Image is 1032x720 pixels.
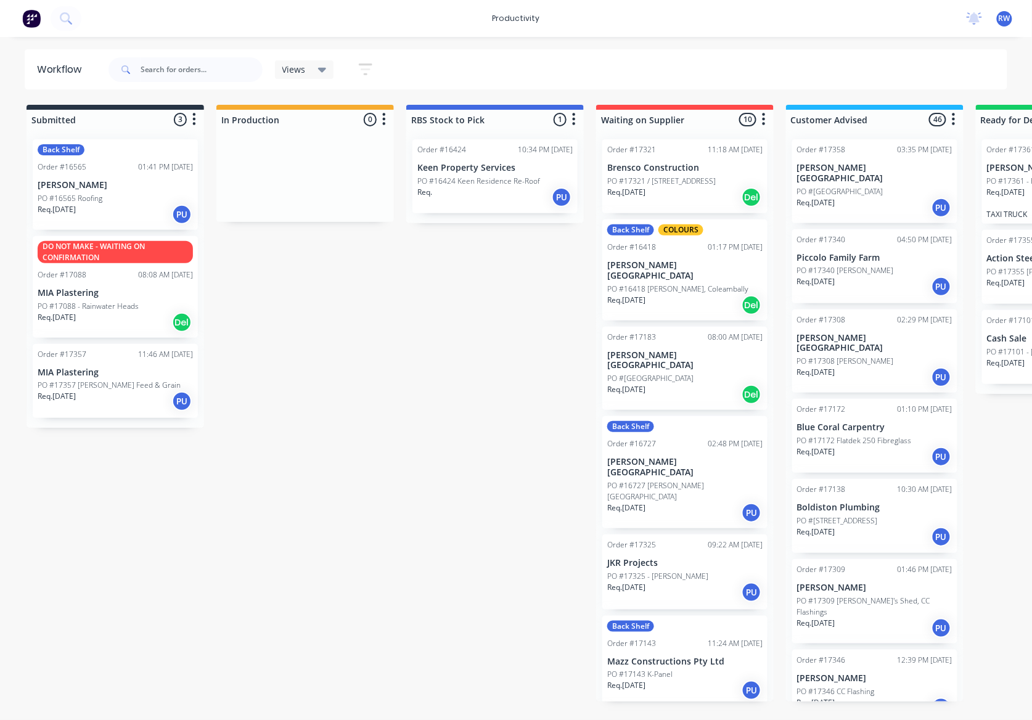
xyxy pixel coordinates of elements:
[417,144,466,155] div: Order #16424
[708,539,763,550] div: 09:22 AM [DATE]
[797,163,952,184] p: [PERSON_NAME][GEOGRAPHIC_DATA]
[602,219,768,321] div: Back ShelfCOLOURSOrder #1641801:17 PM [DATE][PERSON_NAME][GEOGRAPHIC_DATA]PO #16418 [PERSON_NAME]...
[932,618,951,638] div: PU
[797,564,846,575] div: Order #17309
[138,162,193,173] div: 01:41 PM [DATE]
[797,367,835,378] p: Req. [DATE]
[898,314,952,325] div: 02:29 PM [DATE]
[22,9,41,28] img: Factory
[172,313,192,332] div: Del
[602,616,768,706] div: Back ShelfOrder #1714311:24 AM [DATE]Mazz Constructions Pty LtdPO #17143 K-PanelReq.[DATE]PU
[607,669,673,680] p: PO #17143 K-Panel
[38,367,193,378] p: MIA Plastering
[417,163,573,173] p: Keen Property Services
[797,697,835,708] p: Req. [DATE]
[742,385,761,404] div: Del
[797,515,878,526] p: PO #[STREET_ADDRESS]
[797,446,835,457] p: Req. [DATE]
[742,295,761,315] div: Del
[607,558,763,568] p: JKR Projects
[797,197,835,208] p: Req. [DATE]
[792,559,957,644] div: Order #1730901:46 PM [DATE][PERSON_NAME]PO #17309 [PERSON_NAME]'s Shed, CC FlashingsReq.[DATE]PU
[742,187,761,207] div: Del
[792,139,957,223] div: Order #1735803:35 PM [DATE][PERSON_NAME][GEOGRAPHIC_DATA]PO #[GEOGRAPHIC_DATA]Req.[DATE]PU
[797,526,835,538] p: Req. [DATE]
[932,527,951,547] div: PU
[38,380,181,391] p: PO #17357 [PERSON_NAME] Feed & Grain
[708,144,763,155] div: 11:18 AM [DATE]
[607,284,748,295] p: PO #16418 [PERSON_NAME], Coleambally
[898,564,952,575] div: 01:46 PM [DATE]
[987,187,1025,198] p: Req. [DATE]
[602,139,768,213] div: Order #1732111:18 AM [DATE]Brensco ConstructionPO #17321 / [STREET_ADDRESS]Req.[DATE]Del
[38,180,193,190] p: [PERSON_NAME]
[138,349,193,360] div: 11:46 AM [DATE]
[412,139,578,213] div: Order #1642410:34 PM [DATE]Keen Property ServicesPO #16424 Keen Residence Re-RoofReq.PU
[999,13,1010,24] span: RW
[607,582,645,593] p: Req. [DATE]
[607,384,645,395] p: Req. [DATE]
[38,301,139,312] p: PO #17088 - Rainwater Heads
[607,242,656,253] div: Order #16418
[607,502,645,513] p: Req. [DATE]
[898,144,952,155] div: 03:35 PM [DATE]
[708,242,763,253] div: 01:17 PM [DATE]
[486,9,546,28] div: productivity
[797,234,846,245] div: Order #17340
[38,144,84,155] div: Back Shelf
[607,176,716,187] p: PO #17321 / [STREET_ADDRESS]
[792,479,957,553] div: Order #1713810:30 AM [DATE]Boldiston PlumbingPO #[STREET_ADDRESS]Req.[DATE]PU
[898,655,952,666] div: 12:39 PM [DATE]
[797,618,835,629] p: Req. [DATE]
[742,681,761,700] div: PU
[38,162,86,173] div: Order #16565
[417,187,432,198] p: Req.
[797,276,835,287] p: Req. [DATE]
[797,404,846,415] div: Order #17172
[607,638,656,649] div: Order #17143
[797,253,952,263] p: Piccolo Family Farm
[602,327,768,411] div: Order #1718308:00 AM [DATE][PERSON_NAME][GEOGRAPHIC_DATA]PO #[GEOGRAPHIC_DATA]Req.[DATE]Del
[172,205,192,224] div: PU
[797,144,846,155] div: Order #17358
[797,655,846,666] div: Order #17346
[282,63,306,76] span: Views
[932,447,951,467] div: PU
[607,621,654,632] div: Back Shelf
[742,503,761,523] div: PU
[797,265,894,276] p: PO #17340 [PERSON_NAME]
[797,333,952,354] p: [PERSON_NAME][GEOGRAPHIC_DATA]
[708,638,763,649] div: 11:24 AM [DATE]
[898,404,952,415] div: 01:10 PM [DATE]
[607,350,763,371] p: [PERSON_NAME][GEOGRAPHIC_DATA]
[33,344,198,418] div: Order #1735711:46 AM [DATE]MIA PlasteringPO #17357 [PERSON_NAME] Feed & GrainReq.[DATE]PU
[987,277,1025,288] p: Req. [DATE]
[38,269,86,280] div: Order #17088
[607,539,656,550] div: Order #17325
[607,480,763,502] p: PO #16727 [PERSON_NAME][GEOGRAPHIC_DATA]
[417,176,540,187] p: PO #16424 Keen Residence Re-Roof
[552,187,571,207] div: PU
[797,435,912,446] p: PO #17172 Flatdek 250 Fibreglass
[932,367,951,387] div: PU
[607,295,645,306] p: Req. [DATE]
[797,314,846,325] div: Order #17308
[38,349,86,360] div: Order #17357
[38,391,76,402] p: Req. [DATE]
[792,229,957,303] div: Order #1734004:50 PM [DATE]Piccolo Family FarmPO #17340 [PERSON_NAME]Req.[DATE]PU
[38,288,193,298] p: MIA Plastering
[607,260,763,281] p: [PERSON_NAME][GEOGRAPHIC_DATA]
[742,583,761,602] div: PU
[797,502,952,513] p: Boldiston Plumbing
[987,358,1025,369] p: Req. [DATE]
[38,193,102,204] p: PO #16565 Roofing
[607,373,694,384] p: PO #[GEOGRAPHIC_DATA]
[607,187,645,198] p: Req. [DATE]
[658,224,703,235] div: COLOURS
[38,241,193,263] div: DO NOT MAKE - WAITING ON CONFIRMATION
[797,673,952,684] p: [PERSON_NAME]
[602,534,768,610] div: Order #1732509:22 AM [DATE]JKR ProjectsPO #17325 - [PERSON_NAME]Req.[DATE]PU
[607,421,654,432] div: Back Shelf
[607,680,645,691] p: Req. [DATE]
[607,144,656,155] div: Order #17321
